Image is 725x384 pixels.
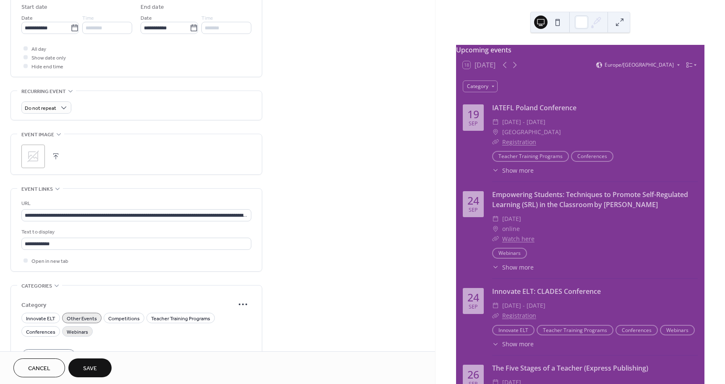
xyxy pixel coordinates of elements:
[31,54,66,62] span: Show date only
[467,109,479,119] div: 19
[502,263,534,272] span: Show more
[492,363,648,373] a: The Five Stages of a Teacher (Express Publishing)
[492,166,534,175] button: ​Show more
[492,287,601,296] a: Innovate ELT: CLADES Conference
[141,14,152,23] span: Date
[492,311,499,321] div: ​
[605,62,674,67] span: Europe/[GEOGRAPHIC_DATA]
[492,103,576,112] a: IATEFL Poland Conference
[492,263,534,272] button: ​Show more
[492,117,499,127] div: ​
[21,199,250,208] div: URL
[26,328,55,337] span: Conferences
[469,121,478,127] div: Sep
[83,364,97,373] span: Save
[141,3,164,12] div: End date
[21,349,76,363] button: Add Category
[82,14,94,23] span: Time
[469,304,478,310] div: Sep
[21,130,54,139] span: Event image
[502,224,520,234] span: online
[502,117,545,127] span: [DATE] - [DATE]
[502,138,536,146] a: Registration
[31,257,68,266] span: Open in new tab
[502,301,545,311] span: [DATE] - [DATE]
[492,224,499,234] div: ​
[151,314,210,323] span: Teacher Training Programs
[502,311,536,319] a: Registration
[26,314,55,323] span: Innovate ELT
[21,282,52,291] span: Categories
[201,14,213,23] span: Time
[28,364,50,373] span: Cancel
[31,45,46,54] span: All day
[456,45,704,55] div: Upcoming events
[492,340,534,348] button: ​Show more
[21,3,47,12] div: Start date
[492,137,499,147] div: ​
[502,214,521,224] span: [DATE]
[502,166,534,175] span: Show more
[67,328,88,337] span: Webinars
[25,104,56,113] span: Do not repeat
[469,208,478,213] div: Sep
[492,263,499,272] div: ​
[31,62,63,71] span: Hide end time
[492,234,499,244] div: ​
[467,369,479,380] div: 26
[21,14,33,23] span: Date
[492,127,499,137] div: ​
[21,145,45,168] div: ;
[467,195,479,206] div: 24
[492,166,499,175] div: ​
[492,190,688,209] a: Empowering Students: Techniques to Promote Self-Regulated Learning (SRL) in the Classroom by [PER...
[502,235,535,243] a: Watch here
[492,340,499,348] div: ​
[21,185,53,194] span: Event links
[21,301,235,309] span: Category
[108,314,140,323] span: Competitions
[21,228,250,236] div: Text to display
[21,87,66,96] span: Recurring event
[467,292,479,303] div: 24
[67,314,97,323] span: Other Events
[13,358,65,377] button: Cancel
[68,358,112,377] button: Save
[492,301,499,311] div: ​
[492,214,499,224] div: ​
[502,127,561,137] span: [GEOGRAPHIC_DATA]
[502,340,534,348] span: Show more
